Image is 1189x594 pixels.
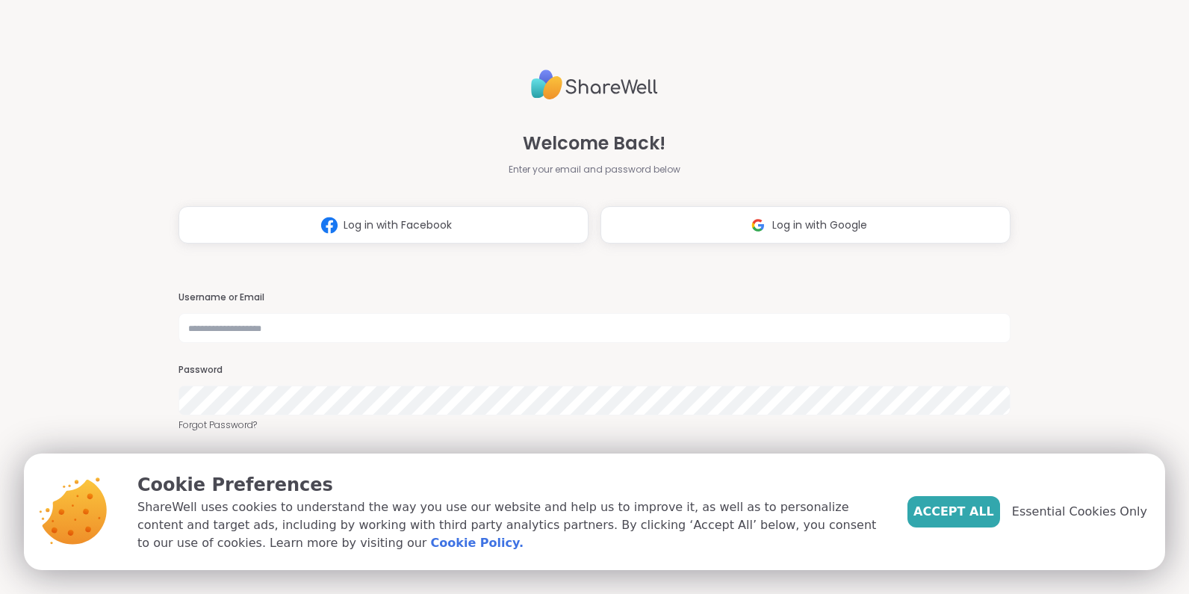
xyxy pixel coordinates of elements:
span: Enter your email and password below [509,163,680,176]
img: ShareWell Logomark [744,211,772,239]
span: Welcome Back! [523,130,665,157]
span: Essential Cookies Only [1012,503,1147,521]
p: ShareWell uses cookies to understand the way you use our website and help us to improve it, as we... [137,498,884,552]
h3: Password [178,364,1011,377]
span: Log in with Google [772,217,867,233]
a: Cookie Policy. [431,534,524,552]
h3: Username or Email [178,291,1011,304]
img: ShareWell Logomark [315,211,344,239]
button: Log in with Facebook [178,206,589,244]
button: Accept All [907,496,1000,528]
p: Cookie Preferences [137,471,884,498]
a: Forgot Password? [178,418,1011,432]
span: Accept All [913,503,994,521]
span: Log in with Facebook [344,217,452,233]
img: ShareWell Logo [531,64,658,106]
button: Log in with Google [600,206,1011,244]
